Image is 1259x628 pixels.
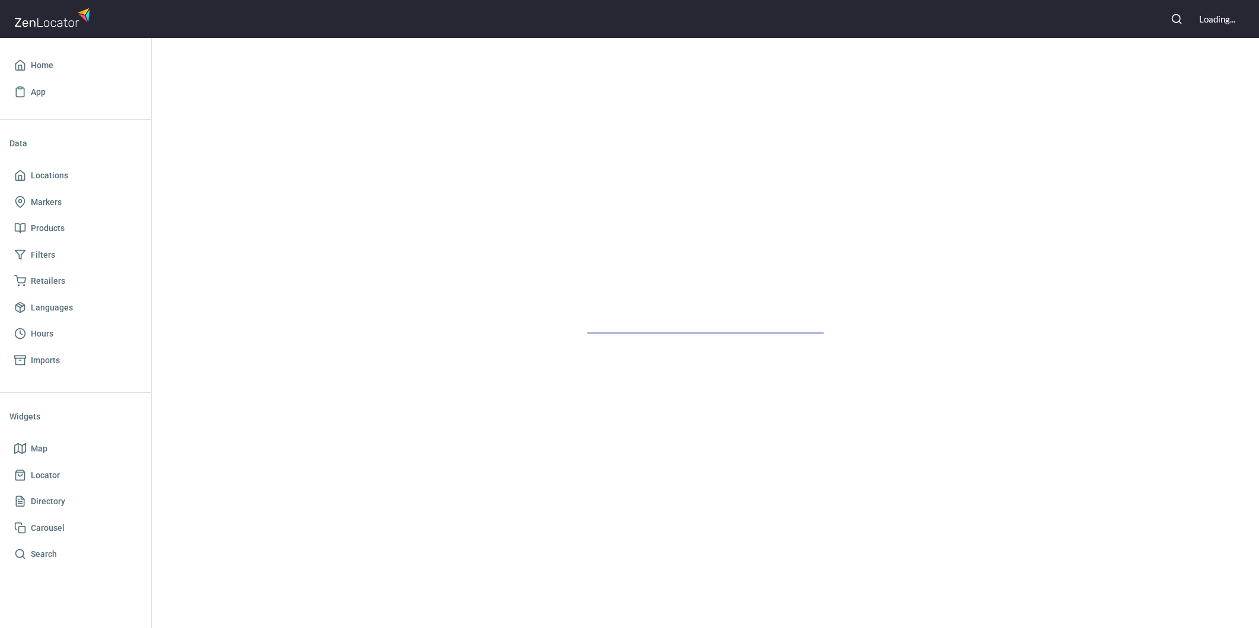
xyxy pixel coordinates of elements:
span: Filters [31,248,55,262]
span: Products [31,221,65,236]
button: Search [1164,6,1190,32]
a: Home [9,52,142,79]
span: Search [31,547,57,562]
span: Retailers [31,274,65,289]
li: Data [9,129,142,158]
a: Products [9,215,142,242]
img: zenlocator [14,5,94,30]
a: Carousel [9,515,142,542]
a: Locator [9,462,142,489]
a: Markers [9,189,142,216]
a: App [9,79,142,105]
li: Widgets [9,402,142,431]
a: Search [9,541,142,568]
a: Locations [9,162,142,189]
span: Imports [31,353,60,368]
span: Markers [31,195,62,210]
a: Hours [9,321,142,347]
span: Locator [31,468,60,483]
div: Loading... [1199,13,1235,25]
a: Filters [9,242,142,268]
span: Directory [31,494,65,509]
a: Directory [9,488,142,515]
span: Hours [31,326,53,341]
span: App [31,85,46,100]
span: Map [31,441,47,456]
a: Retailers [9,268,142,294]
a: Languages [9,294,142,321]
a: Map [9,435,142,462]
span: Carousel [31,521,65,536]
a: Imports [9,347,142,374]
span: Locations [31,168,68,183]
span: Home [31,58,53,73]
span: Languages [31,300,73,315]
